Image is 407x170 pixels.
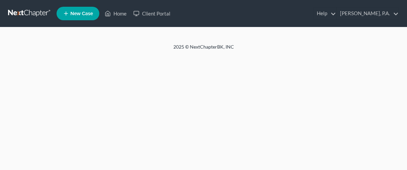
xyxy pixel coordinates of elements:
[57,7,99,20] new-legal-case-button: New Case
[101,7,130,20] a: Home
[313,7,336,20] a: Help
[130,7,174,20] a: Client Portal
[337,7,399,20] a: [PERSON_NAME], P.A.
[12,44,396,56] div: 2025 © NextChapterBK, INC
